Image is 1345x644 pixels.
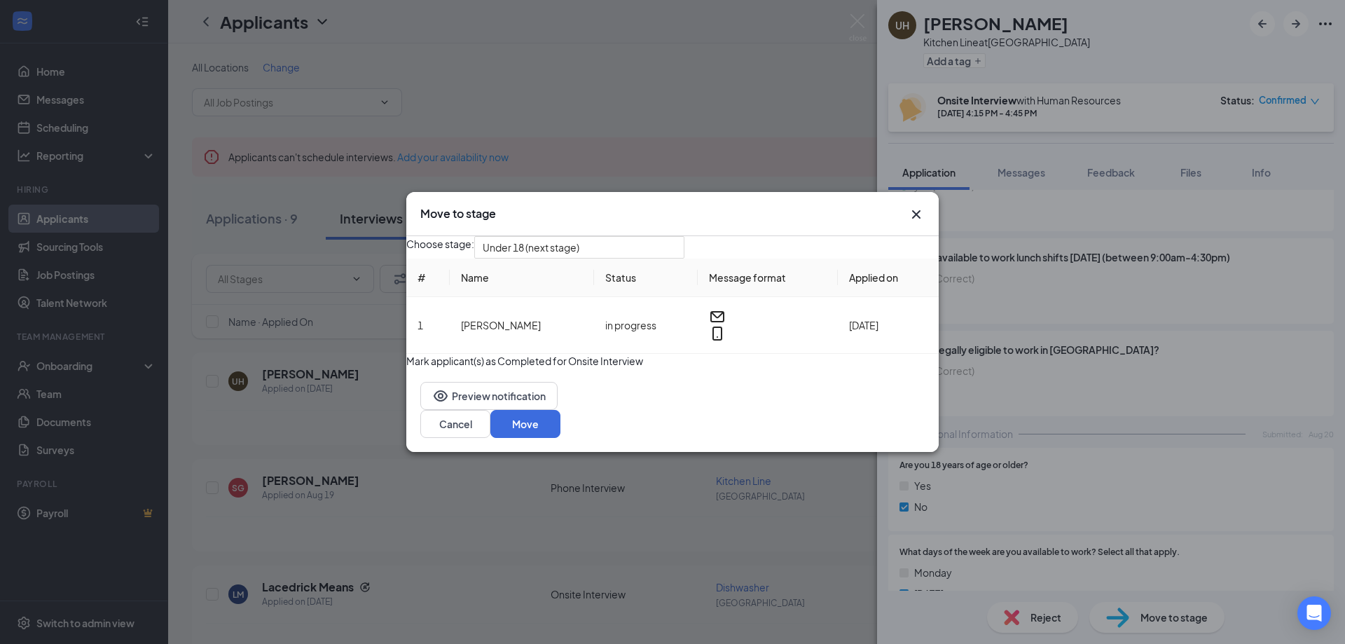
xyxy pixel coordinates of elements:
[406,354,939,368] p: Mark applicant(s) as Completed for Onsite Interview
[908,206,925,223] button: Close
[594,259,698,297] th: Status
[406,259,450,297] th: #
[406,236,474,259] span: Choose stage:
[709,325,726,342] svg: MobileSms
[450,297,594,354] td: [PERSON_NAME]
[709,308,726,325] svg: Email
[418,319,423,331] span: 1
[698,259,838,297] th: Message format
[908,206,925,223] svg: Cross
[838,297,939,354] td: [DATE]
[1297,596,1331,630] div: Open Intercom Messenger
[450,259,594,297] th: Name
[483,237,579,258] span: Under 18 (next stage)
[838,259,939,297] th: Applied on
[432,388,449,404] svg: Eye
[594,297,698,354] td: in progress
[420,206,496,221] h3: Move to stage
[490,410,560,438] button: Move
[420,410,490,438] button: Cancel
[420,382,558,410] button: EyePreview notification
